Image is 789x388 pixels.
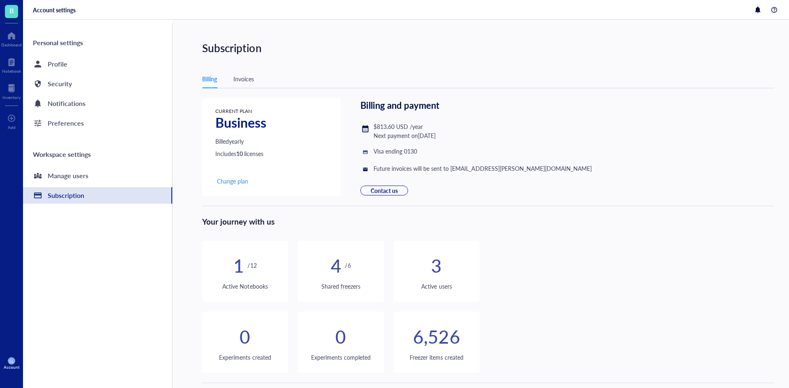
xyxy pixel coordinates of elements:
[374,131,436,140] div: Next payment on [DATE]
[374,122,423,131] div: $813.60 USD / year
[202,39,787,57] div: Subscription
[360,186,408,195] button: Contact us
[331,261,341,270] div: 4
[23,95,172,112] a: Notifications
[215,108,266,115] div: CURRENT PLAN
[9,358,14,363] span: LL
[215,176,266,186] a: Change plan
[2,55,21,73] a: Notebook
[345,261,351,270] div: / 6
[233,74,254,83] div: Invoices
[431,261,442,270] div: 3
[247,261,256,270] div: / 12
[394,282,480,291] div: Active users
[2,69,21,73] div: Notebook
[233,261,244,270] div: 1
[23,76,172,92] a: Security
[202,282,288,291] div: Active Notebooks
[48,78,72,90] div: Security
[33,6,76,14] div: Account settings
[9,5,14,16] span: B
[371,186,398,195] span: Contact us
[413,332,460,341] div: 6,526
[48,98,85,109] div: Notifications
[202,74,217,83] div: Billing
[374,147,417,156] div: Visa ending 0130
[2,82,21,100] a: Inventory
[215,137,266,146] div: Billed yearly
[298,353,384,362] div: Experiments completed
[217,177,248,185] span: Change plan
[48,190,84,201] div: Subscription
[335,332,346,341] div: 0
[8,125,16,130] div: Add
[236,149,244,158] span: 10
[215,118,266,127] div: Business
[202,353,288,362] div: Experiments created
[215,149,266,158] div: Includes licenses
[1,42,22,47] div: Dashboard
[360,98,592,112] div: Billing and payment
[23,168,172,184] a: Manage users
[4,365,20,370] div: Account
[23,33,172,53] div: Personal settings
[202,206,774,227] div: Your journey with us
[23,145,172,164] div: Workspace settings
[374,164,592,173] div: Future invoices will be sent to [EMAIL_ADDRESS][PERSON_NAME][DOMAIN_NAME]
[23,115,172,131] a: Preferences
[48,117,84,129] div: Preferences
[48,170,88,181] div: Manage users
[240,332,250,341] div: 0
[2,95,21,100] div: Inventory
[394,353,480,362] div: Freezer items created
[48,58,67,70] div: Profile
[23,187,172,204] a: Subscription
[298,282,384,291] div: Shared freezers
[215,176,250,186] button: Change plan
[23,56,172,72] a: Profile
[1,29,22,47] a: Dashboard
